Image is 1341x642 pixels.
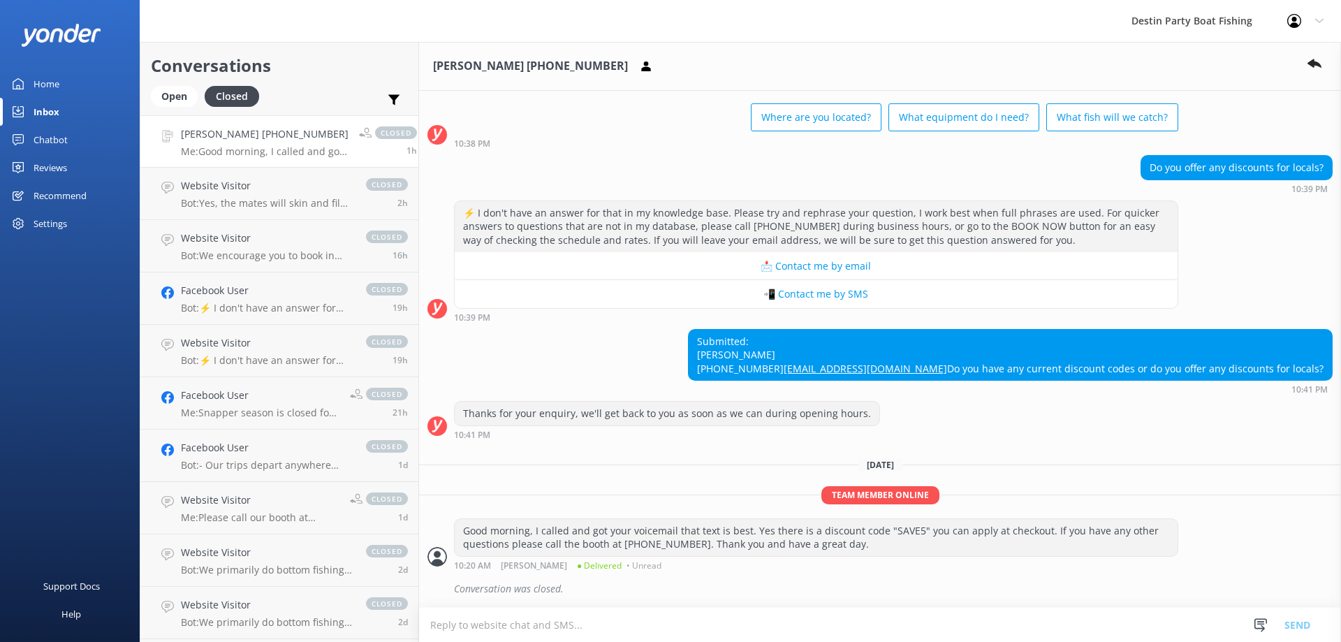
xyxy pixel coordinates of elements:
span: Sep 18 2025 06:00pm (UTC -05:00) America/Cancun [398,616,408,628]
div: Thanks for your enquiry, we'll get back to you as soon as we can during opening hours. [455,402,879,425]
p: Bot: Yes, the mates will skin and filet your fish for a nominal fee. For "Private Charter" trips,... [181,197,352,210]
strong: 10:41 PM [454,431,490,439]
div: Sep 20 2025 10:39pm (UTC -05:00) America/Cancun [1141,184,1333,194]
strong: 10:20 AM [454,562,491,570]
h2: Conversations [151,52,408,79]
strong: 10:39 PM [454,314,490,322]
span: closed [375,126,417,139]
div: Conversation was closed. [454,577,1333,601]
span: ● Delivered [577,562,622,570]
div: Home [34,70,59,98]
span: Sep 21 2025 10:20am (UTC -05:00) America/Cancun [406,145,417,156]
p: Me: Please call our booth at [PHONE_NUMBER]. [181,511,339,524]
h4: Website Visitor [181,335,352,351]
div: Sep 20 2025 10:41pm (UTC -05:00) America/Cancun [454,430,880,439]
button: Where are you located? [751,103,881,131]
span: closed [366,440,408,453]
button: 📲 Contact me by SMS [455,280,1178,308]
h4: Facebook User [181,440,352,455]
h4: Facebook User [181,283,352,298]
h4: Website Visitor [181,493,339,508]
a: Closed [205,88,266,103]
h4: [PERSON_NAME] [PHONE_NUMBER] [181,126,349,142]
span: closed [366,597,408,610]
div: Sep 20 2025 10:38pm (UTC -05:00) America/Cancun [454,138,1178,148]
div: Support Docs [43,572,100,600]
h4: Facebook User [181,388,339,403]
span: Sep 20 2025 07:11pm (UTC -05:00) America/Cancun [393,249,408,261]
a: [PERSON_NAME] [PHONE_NUMBER]Me:Good morning, I called and got your voicemail that text is best. Y... [140,115,418,168]
span: closed [366,388,408,400]
div: Recommend [34,182,87,210]
p: Me: Good morning, I called and got your voicemail that text is best. Yes there is a discount code... [181,145,349,158]
span: Sep 18 2025 08:23pm (UTC -05:00) America/Cancun [398,564,408,576]
button: What equipment do I need? [888,103,1039,131]
p: Me: Snapper season is closed for federal boats so you wont be able to keep any Red Snapper since ... [181,407,339,419]
span: [DATE] [858,459,902,471]
button: 📩 Contact me by email [455,252,1178,280]
a: Website VisitorBot:We primarily do bottom fishing, so you can expect to catch snapper, grouper, t... [140,534,418,587]
div: Closed [205,86,259,107]
span: Sep 20 2025 03:57pm (UTC -05:00) America/Cancun [393,302,408,314]
div: Inbox [34,98,59,126]
strong: 10:41 PM [1291,386,1328,394]
div: Open [151,86,198,107]
h4: Website Visitor [181,545,352,560]
span: closed [366,231,408,243]
div: ⚡ I don't have an answer for that in my knowledge base. Please try and rephrase your question, I ... [455,201,1178,252]
div: Sep 20 2025 10:39pm (UTC -05:00) America/Cancun [454,312,1178,322]
h4: Website Visitor [181,178,352,194]
div: Sep 21 2025 10:20am (UTC -05:00) America/Cancun [454,560,1178,570]
p: Bot: - Our trips depart anywhere from 5:30am to 7am. - Please arrive 30 minutes prior to departur... [181,459,352,472]
a: Open [151,88,205,103]
p: Bot: We primarily do bottom fishing, so you can expect to catch snapper, grouper, triggerfish, co... [181,616,352,629]
span: Sep 20 2025 03:46pm (UTC -05:00) America/Cancun [393,354,408,366]
span: Sep 21 2025 09:11am (UTC -05:00) America/Cancun [397,197,408,209]
div: Sep 20 2025 10:41pm (UTC -05:00) America/Cancun [688,384,1333,394]
div: Help [61,600,81,628]
span: closed [366,283,408,296]
div: Reviews [34,154,67,182]
a: Website VisitorMe:Please call our booth at [PHONE_NUMBER].closed1d [140,482,418,534]
a: Facebook UserBot:⚡ I don't have an answer for that in my knowledge base. Please try and rephrase ... [140,272,418,325]
img: yonder-white-logo.png [21,24,101,47]
span: Sep 19 2025 03:54pm (UTC -05:00) America/Cancun [398,511,408,523]
a: Website VisitorBot:We encourage you to book in advance! You can see all of our trips and availabi... [140,220,418,272]
div: Submitted: [PERSON_NAME] [PHONE_NUMBER] Do you have any current discount codes or do you offer an... [689,330,1332,381]
div: Good morning, I called and got your voicemail that text is best. Yes there is a discount code "SA... [455,519,1178,556]
h3: [PERSON_NAME] [PHONE_NUMBER] [433,57,628,75]
h4: Website Visitor [181,231,352,246]
p: Bot: We primarily do bottom fishing, so you can expect to catch snapper, grouper, triggerfish, co... [181,564,352,576]
a: Website VisitorBot:⚡ I don't have an answer for that in my knowledge base. Please try and rephras... [140,325,418,377]
a: Website VisitorBot:We primarily do bottom fishing, so you can expect to catch snapper, grouper, t... [140,587,418,639]
a: [EMAIL_ADDRESS][DOMAIN_NAME] [784,362,947,375]
div: Chatbot [34,126,68,154]
span: Sep 19 2025 06:35pm (UTC -05:00) America/Cancun [398,459,408,471]
a: Facebook UserMe:Snapper season is closed for federal boats so you wont be able to keep any Red Sn... [140,377,418,430]
h4: Website Visitor [181,597,352,613]
span: closed [366,545,408,557]
div: 2025-09-21T15:49:36.298 [427,577,1333,601]
div: Settings [34,210,67,238]
strong: 10:39 PM [1291,185,1328,194]
span: closed [366,335,408,348]
span: [PERSON_NAME] [501,562,567,570]
p: Bot: We encourage you to book in advance! You can see all of our trips and availability at [URL][... [181,249,352,262]
div: Do you offer any discounts for locals? [1141,156,1332,180]
span: • Unread [626,562,661,570]
span: Sep 20 2025 02:03pm (UTC -05:00) America/Cancun [393,407,408,418]
a: Website VisitorBot:Yes, the mates will skin and filet your fish for a nominal fee. For "Private C... [140,168,418,220]
p: Bot: ⚡ I don't have an answer for that in my knowledge base. Please try and rephrase your questio... [181,354,352,367]
span: closed [366,493,408,505]
span: closed [366,178,408,191]
a: Facebook UserBot:- Our trips depart anywhere from 5:30am to 7am. - Please arrive 30 minutes prior... [140,430,418,482]
p: Bot: ⚡ I don't have an answer for that in my knowledge base. Please try and rephrase your questio... [181,302,352,314]
span: Team member online [821,486,939,504]
button: What fish will we catch? [1046,103,1178,131]
strong: 10:38 PM [454,140,490,148]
